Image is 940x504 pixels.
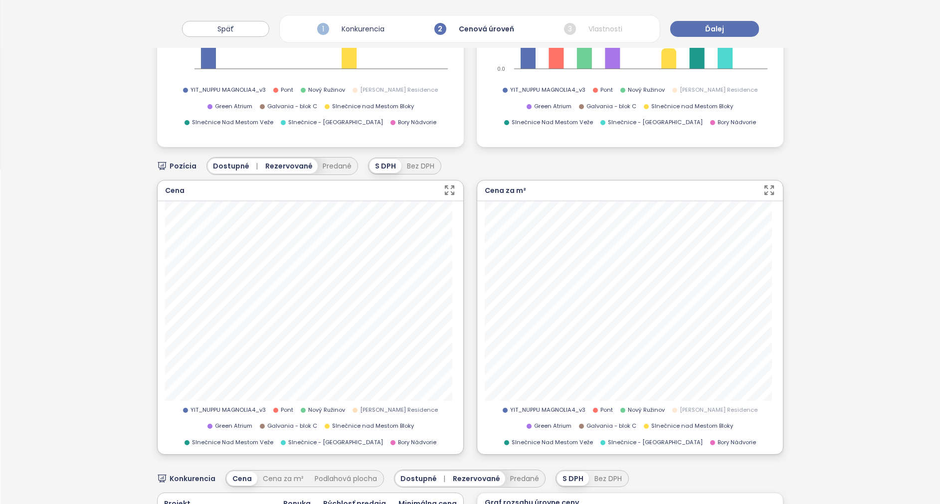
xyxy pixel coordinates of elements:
span: Green Atrium [534,102,571,111]
span: Pont [600,86,613,95]
span: Nový Ružinov [628,406,665,415]
span: Konkurencia [170,473,215,484]
span: | [256,161,258,171]
div: S DPH [370,159,401,173]
span: [PERSON_NAME] Residence [360,86,438,95]
span: Bory Nádvorie [398,438,436,447]
button: Ďalej [670,21,759,37]
span: Bory Nádvorie [718,118,756,127]
span: Slnečnice nad Mestom Bloky [651,422,733,431]
span: Dostupné [213,161,261,171]
div: Cena za m² [257,472,309,486]
div: S DPH [557,472,589,486]
div: Konkurencia [315,20,387,37]
span: Bory Nádvorie [398,118,436,127]
span: Pont [600,406,613,415]
div: Bez DPH [401,159,440,173]
span: Rezervované [453,473,500,484]
span: 1 [317,23,329,35]
span: Slnečnice Nad Mestom Veže [512,118,593,127]
span: Galvania - blok C [267,102,317,111]
span: Slnečnice Nad Mestom Veže [512,438,593,447]
span: Slnečnice Nad Mestom Veže [192,438,273,447]
span: Green Atrium [534,422,571,431]
span: Slnečnice nad Mestom Bloky [332,422,414,431]
span: [PERSON_NAME] Residence [680,86,757,95]
span: 2 [434,23,446,35]
span: 3 [564,23,576,35]
div: Podlahová plocha [309,472,382,486]
span: YIT_NUPPU MAGNOLIA4_v3 [510,86,585,95]
span: | [443,474,445,484]
span: YIT_NUPPU MAGNOLIA4_v3 [190,86,266,95]
div: Bez DPH [589,472,627,486]
span: Ďalej [705,23,724,34]
div: Cena [165,185,185,196]
span: Slnečnice nad Mestom Bloky [651,102,733,111]
span: Nový Ružinov [308,86,345,95]
tspan: 0.0 [497,65,505,73]
div: Cena za m² [485,185,526,196]
span: Pont [281,86,293,95]
span: Slnečnice - [GEOGRAPHIC_DATA] [608,118,703,127]
span: Galvania - blok C [586,102,636,111]
span: Galvania - blok C [586,422,636,431]
span: YIT_NUPPU MAGNOLIA4_v3 [190,406,266,415]
span: Bory Nádvorie [718,438,756,447]
div: Cenová úroveň [432,20,517,37]
span: Slnečnice - [GEOGRAPHIC_DATA] [608,438,703,447]
span: Nový Ružinov [308,406,345,415]
span: Slnečnice - [GEOGRAPHIC_DATA] [288,438,383,447]
span: [PERSON_NAME] Residence [360,406,438,415]
span: Green Atrium [215,102,252,111]
span: Slnečnice - [GEOGRAPHIC_DATA] [288,118,383,127]
button: Späť [182,21,269,37]
span: YIT_NUPPU MAGNOLIA4_v3 [510,406,585,415]
div: Cena [227,472,257,486]
button: Predané [505,471,544,486]
span: [PERSON_NAME] Residence [680,406,757,415]
span: Slnečnice nad Mestom Bloky [332,102,414,111]
span: Späť [217,23,234,34]
span: Green Atrium [215,422,252,431]
span: Dostupné [400,473,449,484]
span: Pont [281,406,293,415]
button: Predané [318,159,357,173]
span: Nový Ružinov [628,86,665,95]
span: Slnečnice Nad Mestom Veže [192,118,273,127]
div: Vlastnosti [562,20,625,37]
span: Pozícia [170,161,196,171]
span: Rezervované [265,161,313,171]
span: Galvania - blok C [267,422,317,431]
